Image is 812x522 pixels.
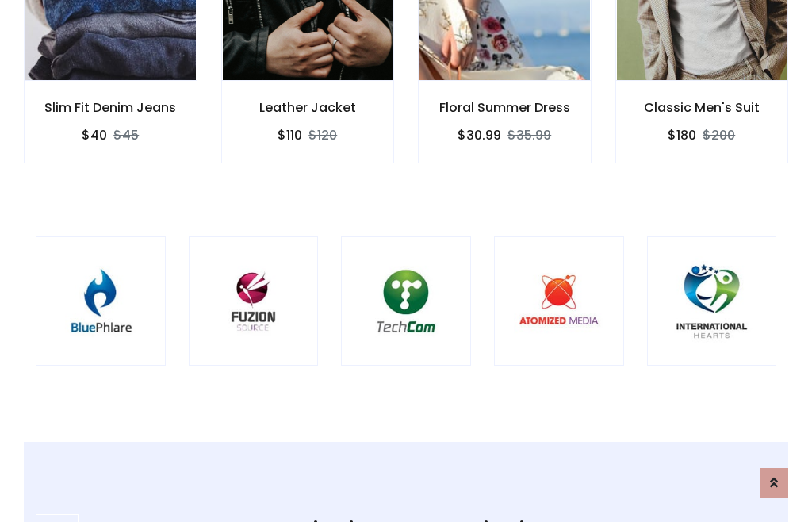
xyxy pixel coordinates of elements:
h6: Slim Fit Denim Jeans [25,100,197,115]
h6: Leather Jacket [222,100,394,115]
h6: $30.99 [458,128,501,143]
h6: Floral Summer Dress [419,100,591,115]
del: $35.99 [507,126,551,144]
h6: $40 [82,128,107,143]
h6: $180 [668,128,696,143]
h6: Classic Men's Suit [616,100,788,115]
del: $200 [703,126,735,144]
del: $120 [308,126,337,144]
h6: $110 [278,128,302,143]
del: $45 [113,126,139,144]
